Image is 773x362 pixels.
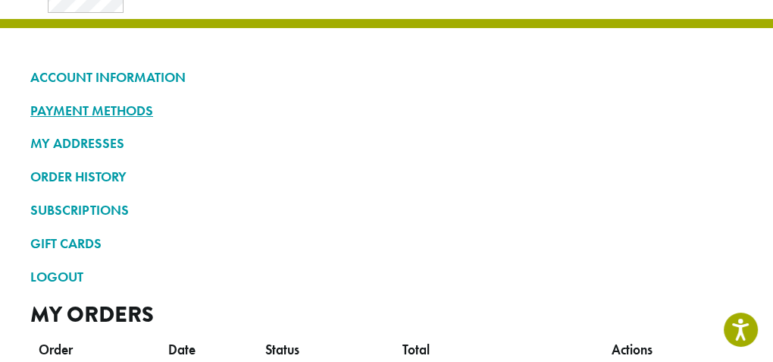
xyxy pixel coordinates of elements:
[30,231,743,257] a: GIFT CARDS
[30,301,743,328] h2: My Orders
[30,65,743,302] nav: Account pages
[611,342,652,358] span: Actions
[30,131,743,156] a: MY ADDRESSES
[30,65,743,90] a: ACCOUNT INFORMATION
[265,342,299,358] span: Status
[30,98,743,124] a: PAYMENT METHODS
[30,264,743,290] a: LOGOUT
[168,342,196,358] span: Date
[402,342,430,358] span: Total
[30,164,743,190] a: ORDER HISTORY
[30,197,743,223] a: SUBSCRIPTIONS
[39,342,73,358] span: Order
